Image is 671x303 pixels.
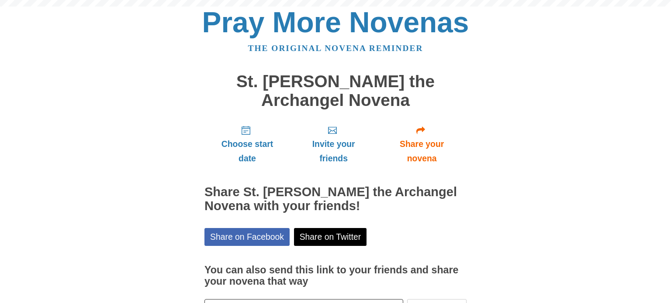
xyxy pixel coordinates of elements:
[204,228,290,246] a: Share on Facebook
[294,228,367,246] a: Share on Twitter
[204,118,290,170] a: Choose start date
[204,185,467,213] h2: Share St. [PERSON_NAME] the Archangel Novena with your friends!
[386,137,458,166] span: Share your novena
[213,137,281,166] span: Choose start date
[299,137,368,166] span: Invite your friends
[377,118,467,170] a: Share your novena
[248,44,423,53] a: The original novena reminder
[202,6,469,38] a: Pray More Novenas
[204,265,467,287] h3: You can also send this link to your friends and share your novena that way
[290,118,377,170] a: Invite your friends
[204,72,467,109] h1: St. [PERSON_NAME] the Archangel Novena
